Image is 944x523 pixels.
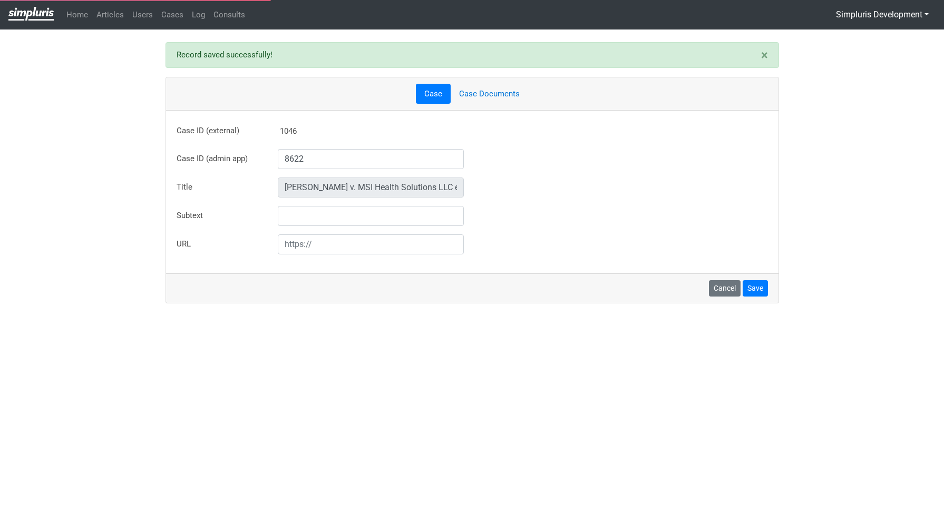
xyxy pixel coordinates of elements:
[169,234,270,254] label: URL
[709,280,741,297] a: Cancel
[62,5,92,25] a: Home
[128,5,157,25] a: Users
[209,5,249,25] a: Consults
[169,177,270,198] label: Title
[743,280,768,297] button: Save
[451,84,528,104] a: Case Documents
[751,43,778,68] button: ×
[416,84,451,104] a: Case
[92,5,128,25] a: Articles
[157,5,188,25] a: Cases
[169,121,270,141] label: Case ID (external)
[8,7,54,21] img: Privacy-class-action
[280,126,297,136] span: 1046
[169,149,270,169] label: Case ID (admin app)
[169,206,270,226] label: Subtext
[278,234,464,254] input: https://
[177,49,273,61] label: Record saved successfully!
[188,5,209,25] a: Log
[829,5,936,25] button: Simpluris Development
